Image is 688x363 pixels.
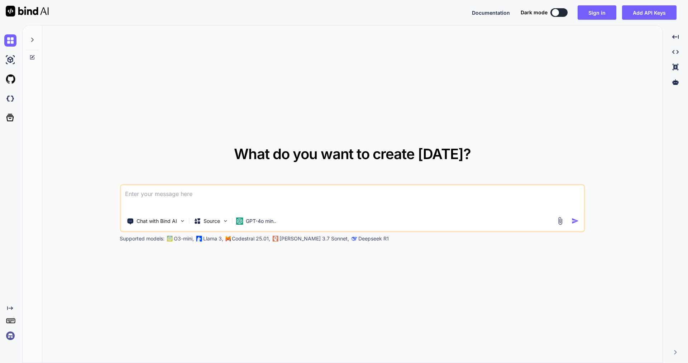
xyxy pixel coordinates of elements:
[4,73,16,85] img: githubLight
[167,236,172,242] img: GPT-4
[6,6,49,16] img: Bind AI
[272,236,278,242] img: claude
[4,330,16,342] img: signin
[137,218,177,225] p: Chat with Bind AI
[556,217,564,225] img: attachment
[174,235,194,242] p: O3-mini,
[4,34,16,47] img: chat
[196,236,202,242] img: Llama2
[203,235,223,242] p: Llama 3,
[4,92,16,105] img: darkCloudIdeIcon
[4,54,16,66] img: ai-studio
[204,218,220,225] p: Source
[521,9,548,16] span: Dark mode
[622,5,677,20] button: Add API Keys
[120,235,164,242] p: Supported models:
[358,235,389,242] p: Deepseek R1
[472,10,510,16] span: Documentation
[279,235,349,242] p: [PERSON_NAME] 3.7 Sonnet,
[222,218,228,224] img: Pick Models
[246,218,276,225] p: GPT-4o min..
[225,236,230,241] img: Mistral-AI
[351,236,357,242] img: claude
[234,145,471,163] span: What do you want to create [DATE]?
[578,5,616,20] button: Sign in
[232,235,270,242] p: Codestral 25.01,
[572,217,579,225] img: icon
[236,218,243,225] img: GPT-4o mini
[472,9,510,16] button: Documentation
[179,218,185,224] img: Pick Tools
